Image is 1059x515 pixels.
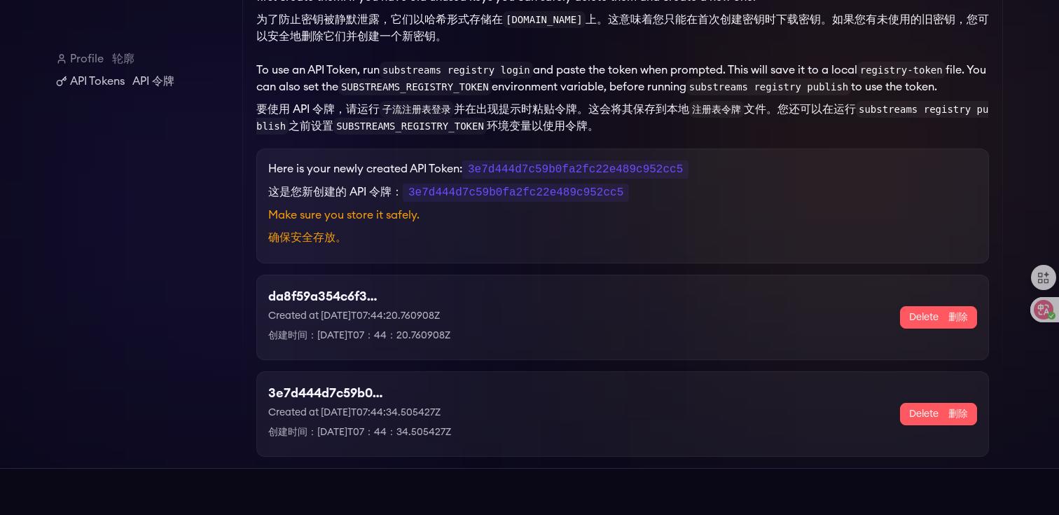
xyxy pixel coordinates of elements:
[112,53,134,64] font: 轮廓
[268,232,347,243] font: 确保安全存放。
[857,62,946,78] code: registry-token
[380,101,454,118] code: 子流注册表登录
[256,101,988,135] code: substreams registry publish
[689,101,744,118] code: 注册表令牌
[268,287,383,306] h3: da8f59a354c6f3a6c055e688bb9f2b8a
[462,160,688,179] code: 3e7d444d7c59b0fa2fc22e489c952cc5
[56,73,231,90] a: API Tokens API 令牌
[268,207,977,252] p: Make sure you store it safely.
[380,62,533,78] code: substreams registry login
[333,118,487,135] code: SUBSTREAMS_REGISTRY_TOKEN
[268,383,383,403] h3: 3e7d444d7c59b0fa2fc22e489c952cc5
[268,160,977,207] p: Here is your newly created API Token:
[268,186,629,198] font: 这是您新创建的 API 令牌：
[268,406,497,445] p: Created at [DATE]T07:44:34.505427Z
[256,62,989,140] p: To use an API Token, run and paste the token when prompted. This will save it to a local file. Yo...
[900,403,977,425] button: Delete 删除
[900,306,977,329] button: Delete 删除
[686,78,852,95] code: substreams registry publish
[268,427,451,437] font: 创建时间：[DATE]T07：44：34.505427Z
[338,78,492,95] code: SUBSTREAMS_REGISTRY_TOKEN
[256,101,988,135] font: 要使用 API 令牌，请运行 并在出现提示时粘贴令牌。这会将其保存到本地 文件。您还可以在运行 之前设置 环境变量以使用令牌。
[268,331,450,341] font: 创建时间：[DATE]T07：44：20.760908Z
[132,76,174,87] font: API 令牌
[503,11,586,28] code: [DOMAIN_NAME]
[948,409,968,419] font: 删除
[948,313,968,322] font: 删除
[56,50,231,67] a: Profile 轮廓
[268,309,498,348] p: Created at [DATE]T07:44:20.760908Z
[403,184,629,202] code: 3e7d444d7c59b0fa2fc22e489c952cc5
